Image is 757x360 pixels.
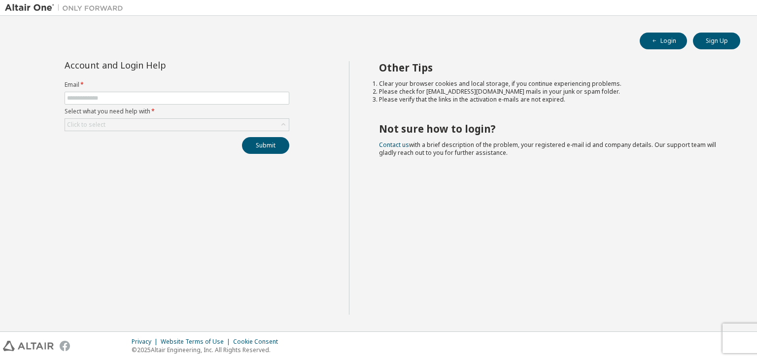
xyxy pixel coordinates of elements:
a: Contact us [379,141,409,149]
button: Submit [242,137,289,154]
li: Please verify that the links in the activation e-mails are not expired. [379,96,723,104]
span: with a brief description of the problem, your registered e-mail id and company details. Our suppo... [379,141,716,157]
img: facebook.svg [60,341,70,351]
li: Please check for [EMAIL_ADDRESS][DOMAIN_NAME] mails in your junk or spam folder. [379,88,723,96]
div: Cookie Consent [233,338,284,346]
h2: Not sure how to login? [379,122,723,135]
label: Email [65,81,289,89]
p: © 2025 Altair Engineering, Inc. All Rights Reserved. [132,346,284,354]
img: Altair One [5,3,128,13]
div: Privacy [132,338,161,346]
button: Login [640,33,687,49]
div: Website Terms of Use [161,338,233,346]
button: Sign Up [693,33,740,49]
img: altair_logo.svg [3,341,54,351]
label: Select what you need help with [65,108,289,115]
li: Clear your browser cookies and local storage, if you continue experiencing problems. [379,80,723,88]
h2: Other Tips [379,61,723,74]
div: Click to select [67,121,105,129]
div: Click to select [65,119,289,131]
div: Account and Login Help [65,61,244,69]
